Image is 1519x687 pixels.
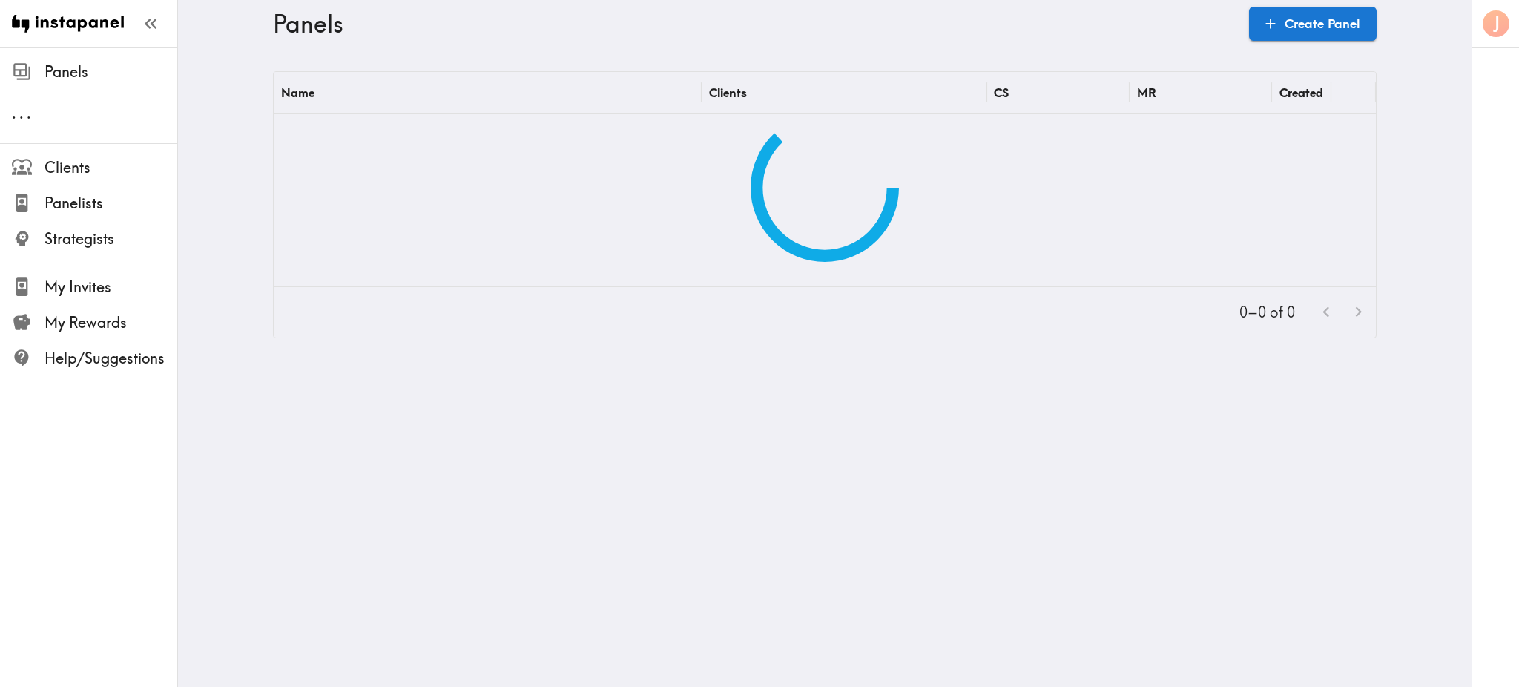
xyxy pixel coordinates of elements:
[45,229,177,249] span: Strategists
[45,62,177,82] span: Panels
[1249,7,1377,41] a: Create Panel
[994,85,1009,100] div: CS
[45,312,177,333] span: My Rewards
[12,104,16,122] span: .
[1137,85,1156,100] div: MR
[1493,11,1500,37] span: J
[45,348,177,369] span: Help/Suggestions
[273,10,1237,38] h3: Panels
[281,85,314,100] div: Name
[1481,9,1511,39] button: J
[709,85,747,100] div: Clients
[45,157,177,178] span: Clients
[45,277,177,298] span: My Invites
[1279,85,1323,100] div: Created
[27,104,31,122] span: .
[45,193,177,214] span: Panelists
[19,104,24,122] span: .
[1239,302,1295,323] p: 0–0 of 0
